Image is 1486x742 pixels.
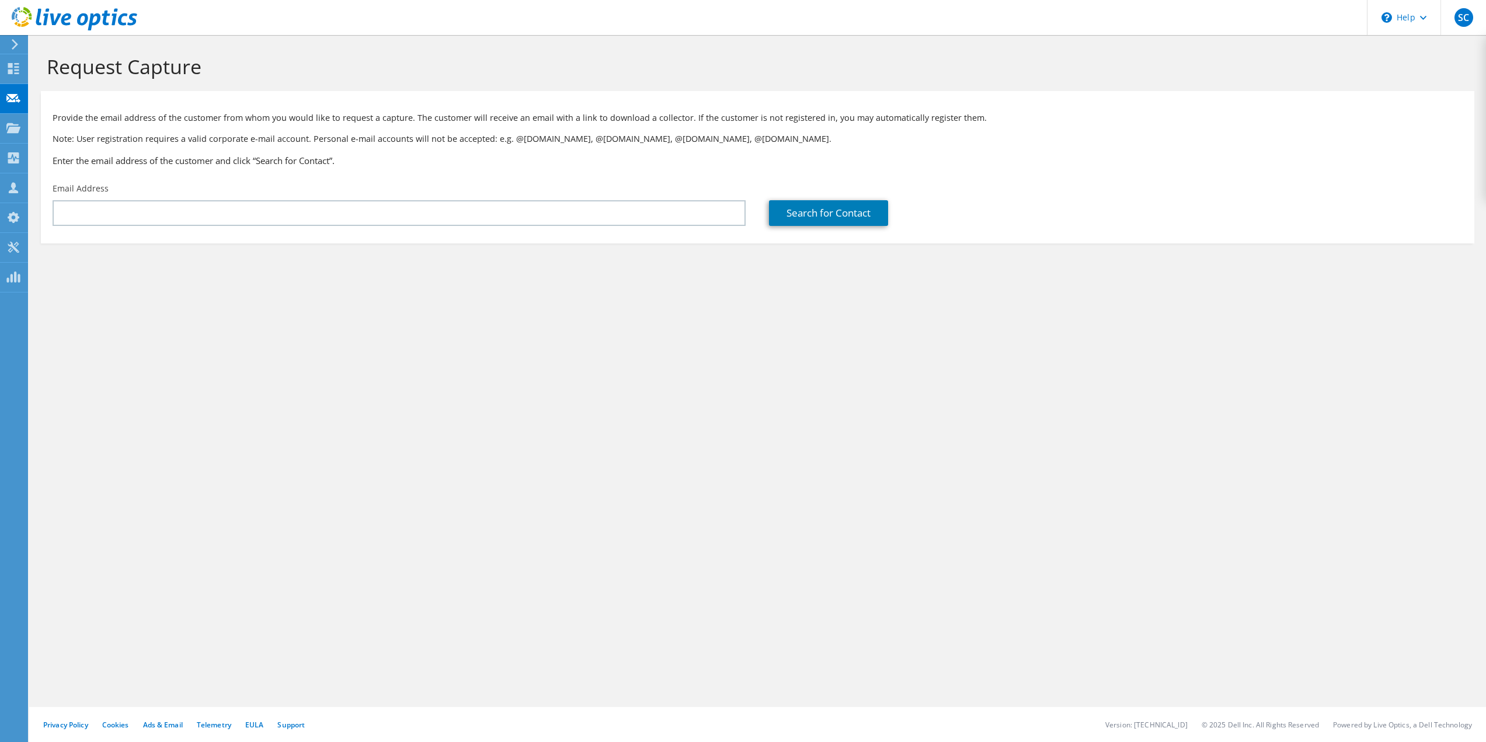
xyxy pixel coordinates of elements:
[1454,8,1473,27] span: SC
[1381,12,1392,23] svg: \n
[197,720,231,730] a: Telemetry
[1202,720,1319,730] li: © 2025 Dell Inc. All Rights Reserved
[43,720,88,730] a: Privacy Policy
[769,200,888,226] a: Search for Contact
[47,54,1463,79] h1: Request Capture
[1333,720,1472,730] li: Powered by Live Optics, a Dell Technology
[245,720,263,730] a: EULA
[277,720,305,730] a: Support
[102,720,129,730] a: Cookies
[1105,720,1188,730] li: Version: [TECHNICAL_ID]
[53,183,109,194] label: Email Address
[53,154,1463,167] h3: Enter the email address of the customer and click “Search for Contact”.
[143,720,183,730] a: Ads & Email
[53,133,1463,145] p: Note: User registration requires a valid corporate e-mail account. Personal e-mail accounts will ...
[53,112,1463,124] p: Provide the email address of the customer from whom you would like to request a capture. The cust...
